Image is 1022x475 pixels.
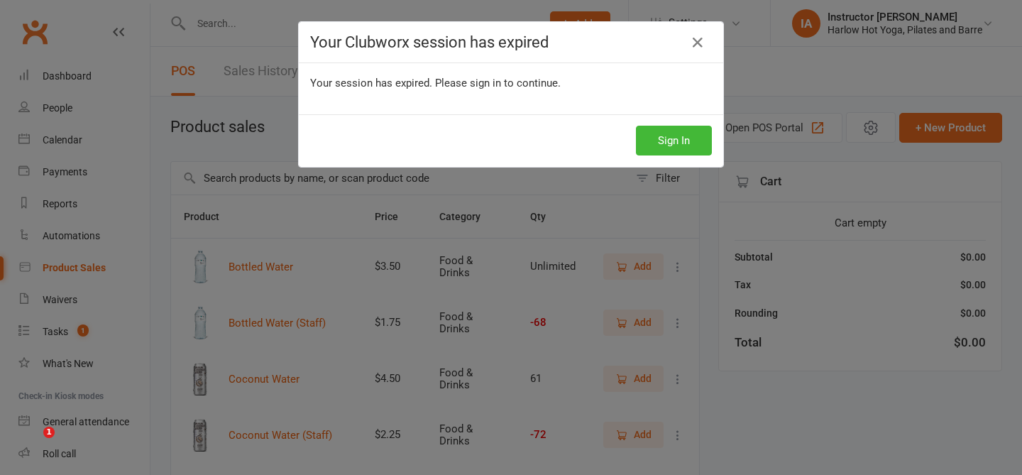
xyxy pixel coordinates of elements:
span: 1 [43,427,55,438]
a: Close [686,31,709,54]
button: Sign In [636,126,712,155]
h4: Your Clubworx session has expired [310,33,712,51]
span: Your session has expired. Please sign in to continue. [310,77,561,89]
iframe: Intercom live chat [14,427,48,461]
